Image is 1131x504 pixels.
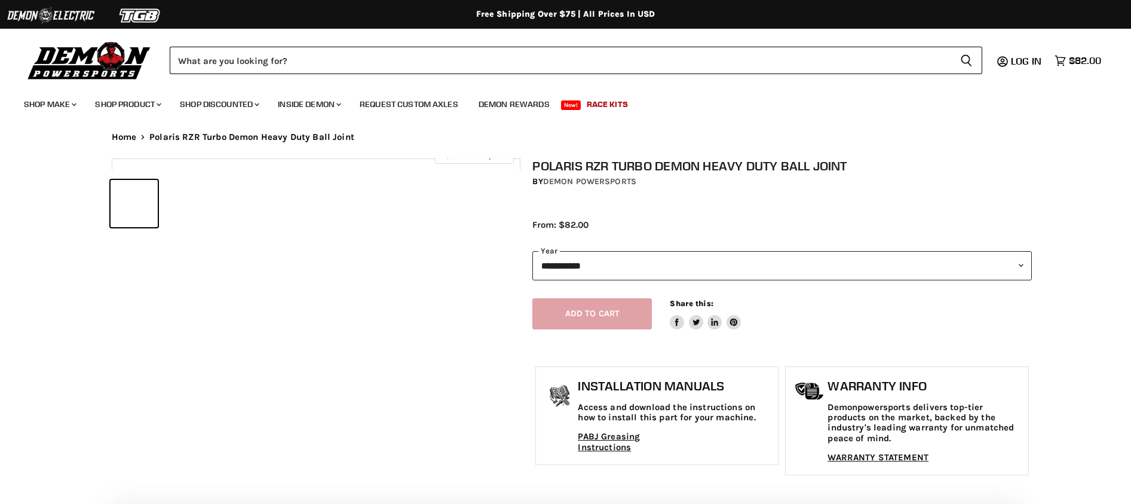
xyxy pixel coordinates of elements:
a: Race Kits [578,92,637,117]
span: Click to expand [441,151,507,160]
a: WARRANTY STATEMENT [827,452,928,463]
a: Shop Discounted [171,92,266,117]
h1: Polaris RZR Turbo Demon Heavy Duty Ball Joint [532,158,1032,173]
button: IMAGE thumbnail [111,180,158,227]
a: Home [112,132,137,142]
img: install_manual-icon.png [545,382,575,412]
img: warranty-icon.png [795,382,825,401]
span: $82.00 [1069,55,1101,66]
a: Inside Demon [269,92,348,117]
button: IMAGE thumbnail [161,180,209,227]
span: Share this: [670,299,713,308]
a: Demon Rewards [470,92,559,117]
img: TGB Logo 2 [96,4,185,27]
a: Shop Make [15,92,84,117]
form: Product [170,47,982,74]
aside: Share this: [670,298,741,330]
h1: Installation Manuals [578,379,773,393]
div: by [532,175,1032,188]
a: PABJ Greasing Instructions [578,432,675,453]
span: New! [561,100,581,110]
nav: Breadcrumbs [88,132,1044,142]
h1: Warranty Info [827,379,1022,393]
img: Demon Powersports [24,39,155,81]
p: Access and download the instructions on how to install this part for your machine. [578,402,773,423]
span: Log in [1011,55,1041,67]
p: Demonpowersports delivers top-tier products on the market, backed by the industry's leading warra... [827,402,1022,444]
a: Shop Product [86,92,168,117]
button: Search [951,47,982,74]
a: $82.00 [1049,52,1107,69]
input: Search [170,47,951,74]
a: Log in [1006,56,1049,66]
ul: Main menu [15,87,1098,117]
a: Request Custom Axles [351,92,467,117]
img: Demon Electric Logo 2 [6,4,96,27]
div: Free Shipping Over $75 | All Prices In USD [88,9,1044,20]
span: Polaris RZR Turbo Demon Heavy Duty Ball Joint [149,132,354,142]
select: year [532,251,1032,280]
a: Demon Powersports [543,176,636,187]
span: From: $82.00 [532,219,589,230]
